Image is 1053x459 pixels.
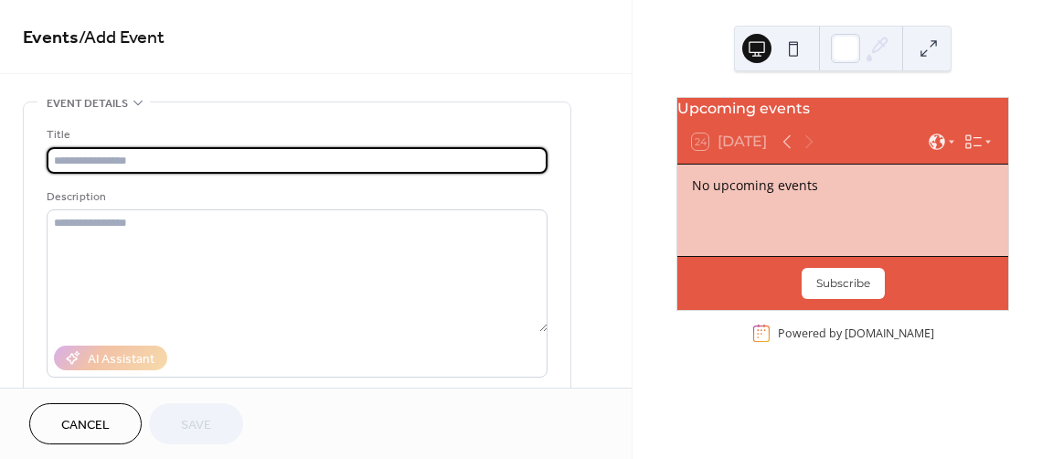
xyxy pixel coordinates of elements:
[778,326,934,341] div: Powered by
[47,125,544,144] div: Title
[47,94,128,113] span: Event details
[692,176,994,195] div: No upcoming events
[61,416,110,435] span: Cancel
[29,403,142,444] button: Cancel
[802,268,885,299] button: Subscribe
[47,187,544,207] div: Description
[23,20,79,56] a: Events
[79,20,165,56] span: / Add Event
[677,98,1008,120] div: Upcoming events
[845,326,934,341] a: [DOMAIN_NAME]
